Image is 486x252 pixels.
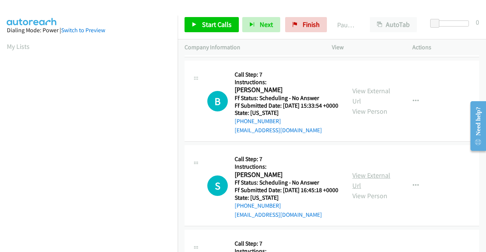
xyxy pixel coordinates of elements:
a: [PHONE_NUMBER] [235,117,281,125]
h5: Call Step: 7 [235,155,338,163]
h5: Call Step: 7 [235,240,338,247]
a: My Lists [7,42,30,51]
h5: State: [US_STATE] [235,109,338,117]
a: [EMAIL_ADDRESS][DOMAIN_NAME] [235,127,322,134]
h5: Ff Status: Scheduling - No Answer [235,94,338,102]
h1: S [207,175,228,196]
button: Next [242,17,280,32]
iframe: Resource Center [464,96,486,156]
a: [EMAIL_ADDRESS][DOMAIN_NAME] [235,211,322,218]
div: Delay between calls (in seconds) [434,20,469,27]
h5: Instructions: [235,78,338,86]
h2: [PERSON_NAME] [235,86,336,94]
p: Paused [337,20,356,30]
span: Start Calls [202,20,232,29]
h1: B [207,91,228,111]
div: The call is yet to be attempted [207,175,228,196]
a: Finish [285,17,327,32]
a: View Person [352,191,387,200]
span: Finish [303,20,320,29]
a: Start Calls [185,17,239,32]
div: 0 [476,17,479,27]
h5: Ff Submitted Date: [DATE] 15:33:54 +0000 [235,102,338,110]
a: Switch to Preview [61,27,105,34]
a: View External Url [352,86,390,105]
h2: [PERSON_NAME] [235,171,336,179]
p: Company Information [185,43,318,52]
h5: Instructions: [235,163,338,171]
p: View [332,43,399,52]
h5: Ff Submitted Date: [DATE] 16:45:18 +0000 [235,186,338,194]
a: [PHONE_NUMBER] [235,202,281,209]
a: View External Url [352,171,390,190]
button: AutoTab [370,17,417,32]
div: The call is yet to be attempted [207,91,228,111]
span: Next [260,20,273,29]
h5: State: [US_STATE] [235,194,338,202]
p: Actions [412,43,479,52]
a: View Person [352,107,387,116]
h5: Call Step: 7 [235,71,338,78]
div: Dialing Mode: Power | [7,26,171,35]
h5: Ff Status: Scheduling - No Answer [235,179,338,186]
